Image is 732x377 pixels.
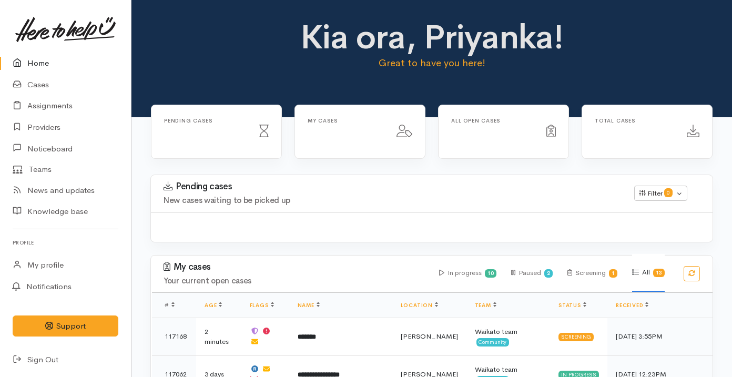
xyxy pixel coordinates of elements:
[451,118,534,124] h6: All Open cases
[475,302,496,309] a: Team
[401,302,438,309] a: Location
[164,262,426,272] h3: My cases
[294,56,570,70] p: Great to have you here!
[165,302,175,309] span: #
[164,196,622,205] h4: New cases waiting to be picked up
[205,302,222,309] a: Age
[476,338,510,347] span: Community
[607,318,713,355] td: [DATE] 3:55PM
[595,118,674,124] h6: Total cases
[401,332,458,341] span: [PERSON_NAME]
[547,270,550,277] b: 2
[632,254,665,292] div: All
[567,254,618,292] div: Screening
[152,318,196,355] td: 117168
[298,302,320,309] a: Name
[558,333,594,341] div: Screening
[308,118,384,124] h6: My cases
[13,315,118,337] button: Support
[558,302,586,309] a: Status
[196,318,241,355] td: 2 minutes
[164,181,622,192] h3: Pending cases
[634,186,687,201] button: Filter0
[616,302,648,309] a: Received
[439,254,496,292] div: In progress
[294,19,570,56] h1: Kia ora, Priyanka!
[511,254,553,292] div: Paused
[164,118,247,124] h6: Pending cases
[164,277,426,286] h4: Your current open cases
[487,270,494,277] b: 10
[656,269,662,276] b: 13
[466,318,551,355] td: Waikato team
[250,302,274,309] a: Flags
[612,270,615,277] b: 1
[664,188,673,197] span: 0
[13,236,118,250] h6: Profile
